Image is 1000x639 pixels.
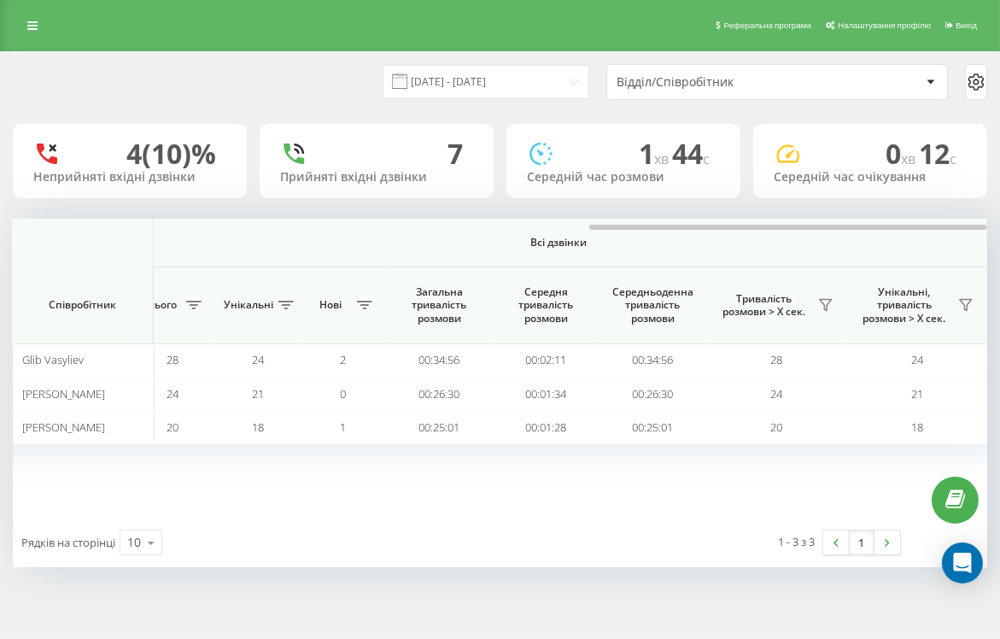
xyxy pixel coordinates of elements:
span: 28 [167,352,178,367]
div: Середній час розмови [527,170,720,185]
div: 1 - 3 з 3 [778,533,815,550]
div: Неприйняті вхідні дзвінки [33,170,226,185]
span: 20 [771,419,783,435]
span: 1 [341,419,347,435]
span: 21 [911,386,923,402]
span: 20 [167,419,178,435]
span: 1 [639,135,672,172]
span: Загальна тривалість розмови [399,285,480,325]
div: 7 [447,138,463,170]
span: Рядків на сторінці [21,535,115,550]
span: [PERSON_NAME] [22,419,105,435]
span: 44 [672,135,710,172]
td: 00:26:30 [599,377,706,410]
span: c [703,149,710,168]
span: Співробітник [27,298,138,312]
td: 00:25:01 [599,411,706,444]
span: 0 [341,386,347,402]
span: Унікальні, тривалість розмови > Х сек. [856,285,953,325]
span: хв [654,149,672,168]
span: 2 [341,352,347,367]
span: Вихід [956,21,977,30]
span: 28 [771,352,783,367]
span: Тривалість розмови > Х сек. [715,292,813,319]
span: c [950,149,956,168]
span: 21 [252,386,264,402]
td: 00:02:11 [493,343,599,377]
span: Всього [138,298,181,312]
span: 0 [886,135,919,172]
td: 00:01:34 [493,377,599,410]
td: 00:25:01 [386,411,493,444]
td: 00:01:28 [493,411,599,444]
span: 18 [252,419,264,435]
div: Відділ/Співробітник [617,75,821,90]
span: 12 [919,135,956,172]
div: 4 (10)% [126,138,216,170]
span: Налаштування профілю [838,21,931,30]
span: [PERSON_NAME] [22,386,105,402]
span: хв [901,149,919,168]
div: Open Intercom Messenger [942,542,983,583]
span: Всі дзвінки [180,236,937,249]
div: Середній час очікування [774,170,967,185]
div: 10 [127,534,141,551]
span: 24 [911,352,923,367]
span: 24 [167,386,178,402]
span: Середня тривалість розмови [506,285,587,325]
span: Нові [309,298,352,312]
span: Середньоденна тривалість розмови [612,285,693,325]
td: 00:34:56 [599,343,706,377]
span: 18 [911,419,923,435]
span: Реферальна програма [723,21,811,30]
span: Glib Vasyliev [22,352,84,367]
span: Унікальні [224,298,273,312]
span: 24 [252,352,264,367]
td: 00:26:30 [386,377,493,410]
span: 24 [771,386,783,402]
a: 1 [849,531,874,554]
div: Прийняті вхідні дзвінки [280,170,473,185]
td: 00:34:56 [386,343,493,377]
